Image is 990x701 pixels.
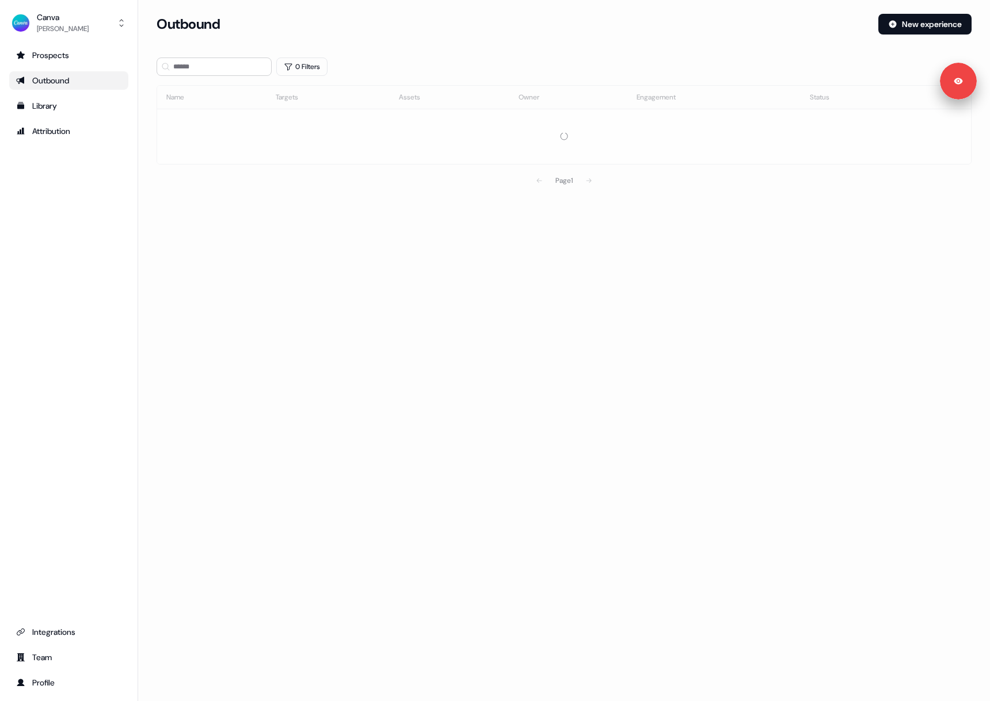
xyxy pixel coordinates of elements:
div: Attribution [16,125,121,137]
a: Go to outbound experience [9,71,128,90]
div: Integrations [16,626,121,638]
button: Canva[PERSON_NAME] [9,9,128,37]
a: Go to templates [9,97,128,115]
a: Go to attribution [9,122,128,140]
div: [PERSON_NAME] [37,23,89,35]
a: Go to integrations [9,623,128,641]
div: Profile [16,677,121,688]
a: Go to profile [9,673,128,692]
button: 0 Filters [276,58,328,76]
div: Library [16,100,121,112]
div: Canva [37,12,89,23]
a: Go to team [9,648,128,666]
button: New experience [878,14,972,35]
div: Outbound [16,75,121,86]
h3: Outbound [157,16,220,33]
a: Go to prospects [9,46,128,64]
div: Prospects [16,49,121,61]
div: Team [16,652,121,663]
